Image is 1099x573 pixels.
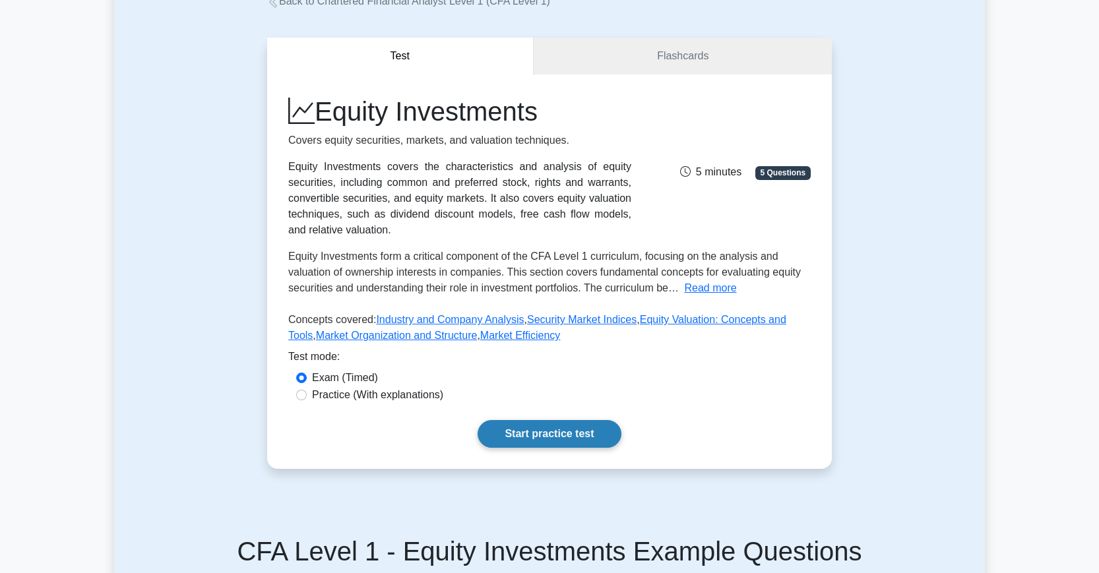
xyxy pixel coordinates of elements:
span: Equity Investments form a critical component of the CFA Level 1 curriculum, focusing on the analy... [288,251,801,293]
div: Test mode: [288,349,811,370]
div: Equity Investments covers the characteristics and analysis of equity securities, including common... [288,159,631,238]
p: Concepts covered: , , , , [288,312,811,349]
a: Market Organization and Structure [316,330,478,341]
h5: CFA Level 1 - Equity Investments Example Questions [130,535,969,567]
a: Flashcards [534,38,832,75]
label: Exam (Timed) [312,370,378,386]
button: Test [267,38,534,75]
p: Covers equity securities, markets, and valuation techniques. [288,133,631,148]
h1: Equity Investments [288,96,631,127]
span: 5 Questions [755,166,811,179]
a: Market Efficiency [480,330,561,341]
label: Practice (With explanations) [312,387,443,403]
a: Security Market Indices [527,314,637,325]
a: Start practice test [478,420,621,448]
span: 5 minutes [680,166,741,177]
a: Industry and Company Analysis [376,314,524,325]
button: Read more [684,280,736,296]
